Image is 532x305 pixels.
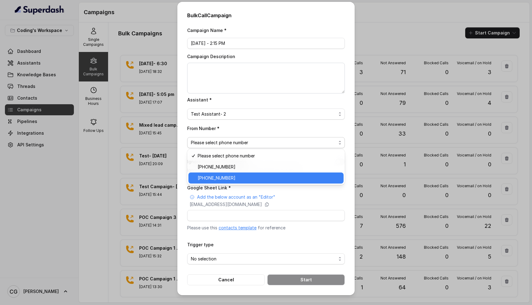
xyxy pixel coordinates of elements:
button: Please select phone number [187,137,345,148]
span: [PHONE_NUMBER] [198,163,340,171]
span: Please select phone number [198,152,340,160]
span: Please select phone number [191,139,336,146]
span: [PHONE_NUMBER] [198,174,340,182]
div: Please select phone number [187,149,345,185]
